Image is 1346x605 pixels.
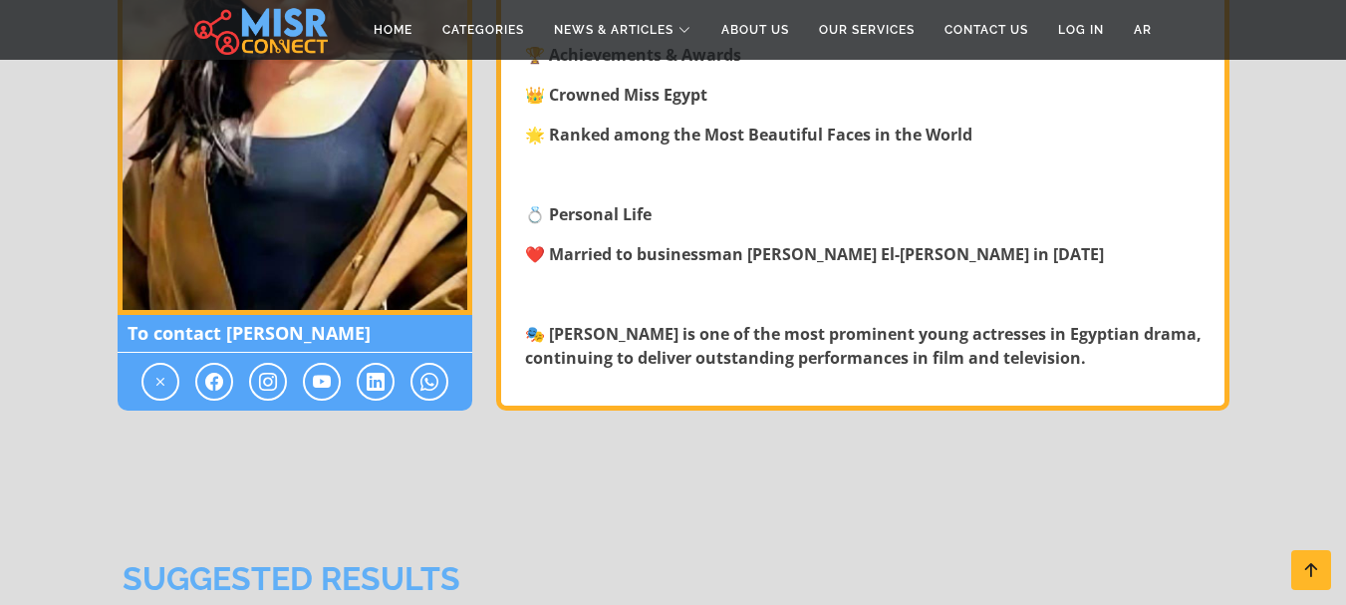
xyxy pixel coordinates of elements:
strong: 🌟 Ranked among the Most Beautiful Faces in the World [525,124,972,146]
a: Categories [427,11,539,49]
a: News & Articles [539,11,706,49]
strong: 👑 Crowned Miss Egypt [525,84,707,106]
a: Home [359,11,427,49]
a: About Us [706,11,804,49]
span: News & Articles [554,21,673,39]
strong: ❤️ Married to businessman [PERSON_NAME] El-[PERSON_NAME] in [DATE] [525,243,1104,265]
a: Log in [1043,11,1119,49]
a: Our Services [804,11,930,49]
strong: 💍 Personal Life [525,203,652,225]
a: Contact Us [930,11,1043,49]
strong: 🎭 [PERSON_NAME] is one of the most prominent young actresses in Egyptian drama, continuing to del... [525,323,1202,369]
a: AR [1119,11,1167,49]
span: To contact [PERSON_NAME] [118,315,472,353]
img: main.misr_connect [194,5,328,55]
